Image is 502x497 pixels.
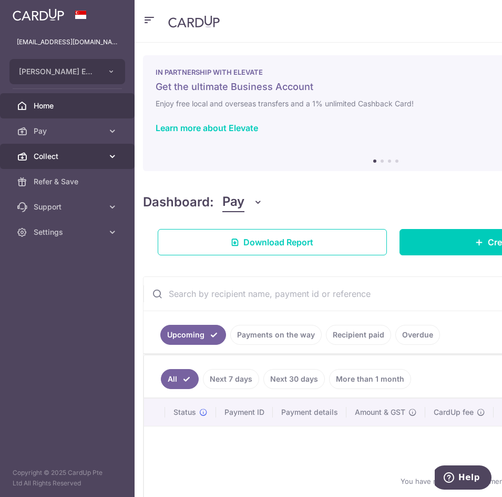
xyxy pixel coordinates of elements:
img: CardUp [168,15,220,28]
span: [PERSON_NAME] EYE CARE PTE. LTD. [19,66,97,77]
a: Next 7 days [203,369,259,389]
button: Pay [222,192,263,212]
a: Overdue [395,325,440,345]
a: More than 1 month [329,369,411,389]
span: Settings [34,227,103,237]
a: Download Report [158,229,387,255]
span: Pay [222,192,244,212]
a: Recipient paid [326,325,391,345]
a: Learn more about Elevate [156,123,258,133]
span: Support [34,202,103,212]
p: [EMAIL_ADDRESS][DOMAIN_NAME] [17,37,118,47]
a: Next 30 days [263,369,325,389]
img: CardUp [13,8,64,21]
span: Amount & GST [355,407,405,418]
span: Pay [34,126,103,136]
h4: Dashboard: [143,193,214,212]
span: CardUp fee [434,407,474,418]
span: Refer & Save [34,176,103,187]
span: Download Report [243,236,313,248]
span: Collect [34,151,103,162]
th: Payment ID [216,399,273,426]
span: Home [34,101,103,111]
span: Status [173,407,196,418]
button: [PERSON_NAME] EYE CARE PTE. LTD. [9,59,125,84]
a: Upcoming [160,325,226,345]
th: Payment details [273,399,346,426]
a: All [161,369,199,389]
a: Payments on the way [230,325,322,345]
iframe: Opens a widget where you can find more information [435,465,491,492]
